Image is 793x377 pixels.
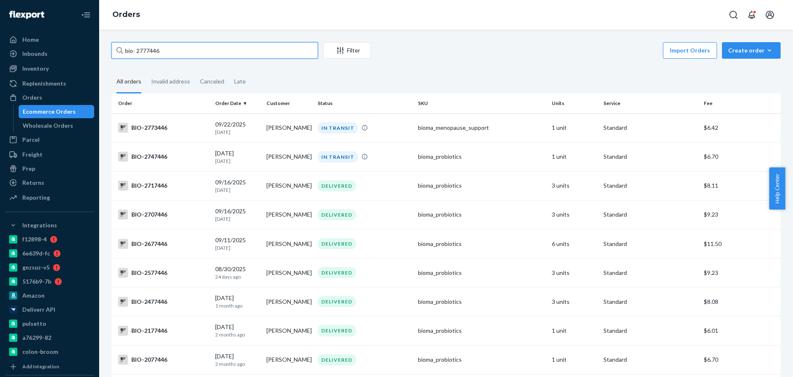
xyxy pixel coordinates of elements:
div: IN TRANSIT [318,122,358,134]
td: [PERSON_NAME] [263,171,314,200]
a: Freight [5,148,94,161]
input: Search orders [112,42,318,59]
div: Home [22,36,39,44]
button: Filter [323,42,371,59]
td: [PERSON_NAME] [263,316,314,345]
a: Parcel [5,133,94,146]
p: 2 months ago [215,360,260,367]
td: $8.11 [700,171,781,200]
p: 2 months ago [215,331,260,338]
td: $6.42 [700,113,781,142]
td: [PERSON_NAME] [263,287,314,316]
div: Integrations [22,221,57,229]
div: BIO-2707446 [118,210,209,220]
p: Standard [603,356,697,364]
div: Amazon [22,291,45,300]
td: 1 unit [548,142,600,171]
div: BIO-2677446 [118,239,209,249]
p: Standard [603,269,697,277]
p: Standard [603,327,697,335]
td: [PERSON_NAME] [263,345,314,374]
div: DELIVERED [318,238,356,249]
a: 6e639d-fc [5,247,94,260]
div: Filter [323,46,370,55]
div: 09/16/2025 [215,178,260,193]
td: 1 unit [548,113,600,142]
div: DELIVERED [318,180,356,191]
div: Wholesale Orders [23,122,73,130]
p: [DATE] [215,129,260,136]
div: a76299-82 [22,334,51,342]
p: [DATE] [215,157,260,165]
p: 24 days ago [215,273,260,280]
td: 1 unit [548,316,600,345]
div: DELIVERED [318,354,356,365]
td: $6.70 [700,345,781,374]
div: DELIVERED [318,267,356,278]
div: gnzsuz-v5 [22,263,50,272]
button: Open notifications [743,7,760,23]
th: Units [548,93,600,113]
p: Standard [603,298,697,306]
a: Amazon [5,289,94,302]
button: Integrations [5,219,94,232]
th: Service [600,93,700,113]
div: Parcel [22,136,40,144]
div: 09/16/2025 [215,207,260,222]
td: $9.23 [700,258,781,287]
div: IN TRANSIT [318,151,358,162]
div: [DATE] [215,294,260,309]
td: [PERSON_NAME] [263,113,314,142]
div: Late [234,71,246,92]
a: pulsetto [5,317,94,330]
div: bioma_probiotics [418,240,545,248]
td: 3 units [548,258,600,287]
div: [DATE] [215,323,260,338]
div: Freight [22,150,43,159]
td: [PERSON_NAME] [263,229,314,258]
div: 09/11/2025 [215,236,260,251]
a: Add Integration [5,362,94,372]
p: [DATE] [215,186,260,193]
div: pulsetto [22,320,46,328]
div: Replenishments [22,79,66,88]
div: bioma_probiotics [418,210,545,219]
td: 3 units [548,171,600,200]
td: $6.70 [700,142,781,171]
img: Flexport logo [9,11,44,19]
td: $9.23 [700,200,781,229]
p: Standard [603,153,697,161]
th: Order Date [212,93,263,113]
div: Deliverr API [22,305,55,314]
div: [DATE] [215,352,260,367]
button: Help Center [769,167,785,210]
th: Status [314,93,415,113]
div: bioma_probiotics [418,269,545,277]
div: BIO-2477446 [118,297,209,307]
td: 1 unit [548,345,600,374]
a: Inventory [5,62,94,75]
div: BIO-2077446 [118,355,209,365]
td: 3 units [548,287,600,316]
a: gnzsuz-v5 [5,261,94,274]
button: Close Navigation [78,7,94,23]
div: Ecommerce Orders [23,107,76,116]
th: Fee [700,93,781,113]
a: Orders [5,91,94,104]
div: Customer [266,100,311,107]
div: bioma_probiotics [418,356,545,364]
div: BIO-2717446 [118,181,209,191]
div: BIO-2177446 [118,326,209,336]
td: $8.08 [700,287,781,316]
div: bioma_probiotics [418,153,545,161]
button: Open account menu [762,7,778,23]
p: 1 month ago [215,302,260,309]
a: 5176b9-7b [5,275,94,288]
p: [DATE] [215,215,260,222]
a: Orders [112,10,140,19]
div: DELIVERED [318,209,356,220]
a: Home [5,33,94,46]
p: Standard [603,124,697,132]
div: Add Integration [22,363,59,370]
